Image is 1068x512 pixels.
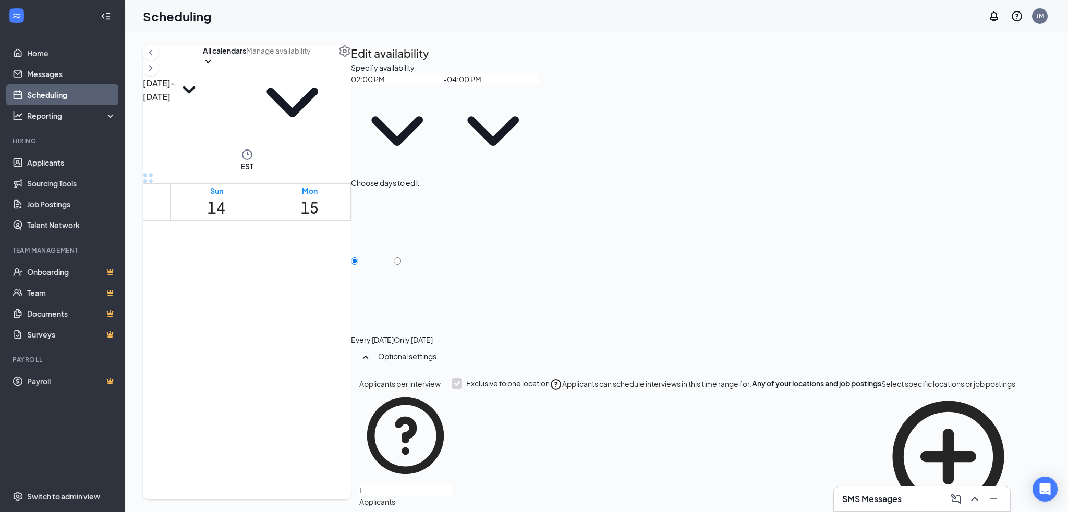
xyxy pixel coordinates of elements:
h1: Scheduling [143,7,212,25]
svg: ChevronDown [447,85,539,177]
div: Team Management [13,246,114,255]
div: Reporting [27,110,117,121]
svg: Clock [241,148,253,161]
a: September 15, 2025 [299,184,321,220]
button: ChevronRight [143,60,159,76]
span: EST [241,161,253,171]
a: Messages [27,64,116,84]
svg: Settings [338,45,351,57]
a: Job Postings [27,194,116,215]
svg: ChevronLeft [145,46,156,59]
div: Open Intercom Messenger [1033,477,1058,502]
input: Manage availability [246,45,338,56]
div: Every [DATE] [351,334,394,345]
svg: WorkstreamLogo [11,10,22,21]
a: Applicants [27,152,116,173]
div: Only [DATE] [394,334,433,345]
div: Sun [208,185,225,196]
svg: QuestionInfo [550,378,562,391]
svg: Minimize [987,493,1000,505]
a: Sourcing Tools [27,173,116,194]
svg: Analysis [13,110,23,121]
h2: Edit availability [351,45,429,62]
button: ComposeMessage [948,491,964,507]
h1: 14 [208,196,225,219]
svg: Collapse [101,11,111,21]
svg: SmallChevronUp [359,351,372,364]
div: Choose days to edit [351,177,1024,189]
div: Specify availability [351,62,1024,73]
div: Applicants per interview [359,378,452,390]
a: Talent Network [27,215,116,235]
a: OnboardingCrown [27,261,116,282]
a: DocumentsCrown [27,303,116,324]
div: Optional settings [351,345,1024,372]
svg: Settings [13,491,23,502]
button: ChevronLeft [143,45,159,60]
a: September 14, 2025 [205,184,227,220]
div: Mon [301,185,319,196]
div: JM [1036,11,1044,20]
button: All calendarsChevronDown [203,45,246,67]
a: TeamCrown [27,282,116,303]
a: Scheduling [27,84,116,105]
svg: ChevronDown [203,56,213,67]
div: Applicants [359,496,452,507]
div: Hiring [13,136,114,145]
button: ChevronUp [966,491,983,507]
div: Switch to admin view [27,491,100,502]
div: Optional settings [378,351,1015,361]
a: PayrollCrown [27,371,116,392]
div: - [351,73,1024,177]
h3: SMS Messages [842,493,902,505]
svg: ComposeMessage [950,493,962,505]
a: Home [27,43,116,64]
div: Payroll [13,355,114,364]
svg: SmallChevronDown [175,76,203,104]
div: Exclusive to one location [466,378,550,389]
h3: [DATE] - [DATE] [143,77,175,103]
h1: 15 [301,196,319,219]
a: Settings [338,45,351,148]
svg: ChevronRight [145,62,156,74]
svg: Notifications [988,10,1000,22]
button: Minimize [985,491,1002,507]
svg: ChevronUp [968,493,981,505]
svg: QuestionInfo [359,390,452,482]
svg: ChevronDown [246,56,338,148]
a: SurveysCrown [27,324,116,345]
svg: QuestionInfo [1011,10,1023,22]
svg: ChevronDown [351,85,443,177]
